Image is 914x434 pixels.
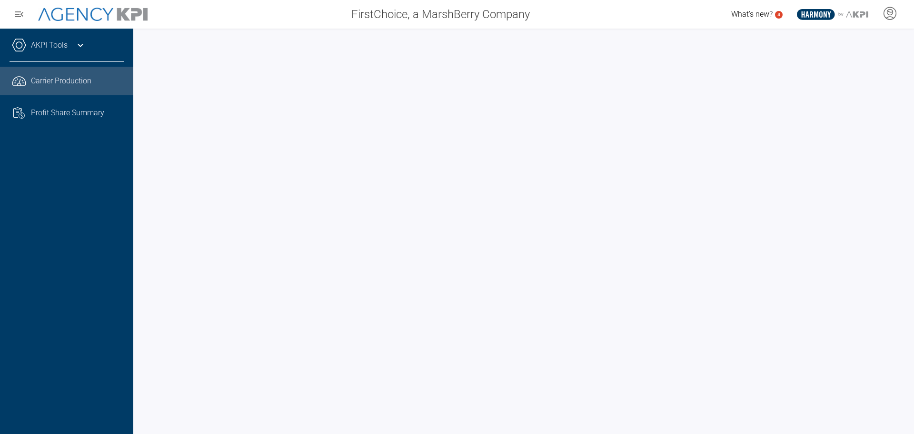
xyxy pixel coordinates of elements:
text: 4 [777,12,780,17]
span: FirstChoice, a MarshBerry Company [351,6,530,23]
img: AgencyKPI [38,8,148,21]
a: AKPI Tools [31,40,68,51]
a: 4 [775,11,783,19]
span: Carrier Production [31,75,91,87]
span: What's new? [731,10,773,19]
span: Profit Share Summary [31,107,104,119]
